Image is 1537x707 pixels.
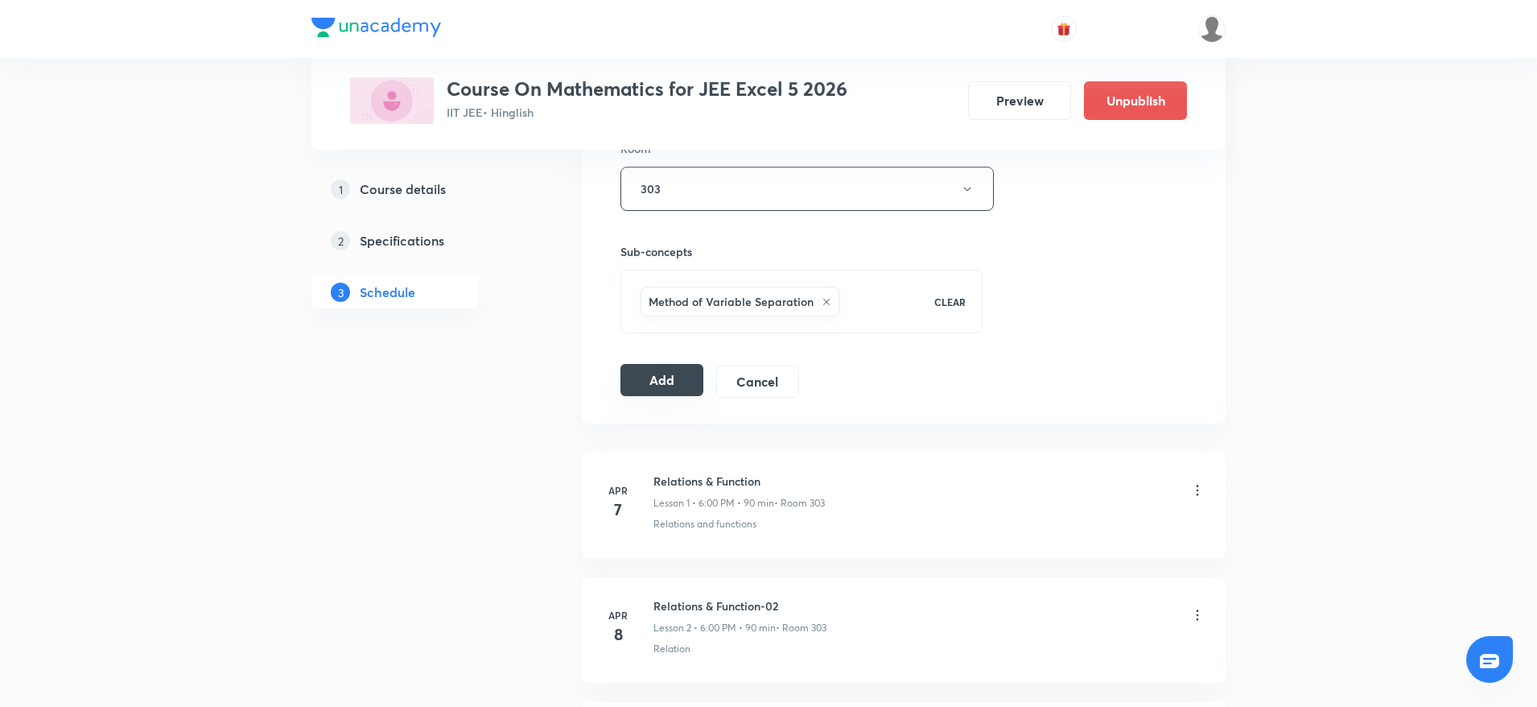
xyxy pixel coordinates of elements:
[311,225,530,257] a: 2Specifications
[447,77,847,101] h3: Course On Mathematics for JEE Excel 5 2026
[311,173,530,205] a: 1Course details
[311,18,441,37] img: Company Logo
[776,621,826,635] p: • Room 303
[968,81,1071,120] button: Preview
[331,180,350,199] p: 1
[620,167,994,211] button: 303
[1051,16,1077,42] button: avatar
[1084,81,1187,120] button: Unpublish
[934,295,966,309] p: CLEAR
[653,473,825,490] h6: Relations & Function
[774,496,825,511] p: • Room 303
[653,621,776,635] p: Lesson 2 • 6:00 PM • 90 min
[360,231,444,250] h5: Specifications
[350,77,434,124] img: FF5057AC-212C-4209-AFC4-EEB124959CCE_plus.png
[311,18,441,41] a: Company Logo
[331,231,350,250] p: 2
[653,517,756,531] p: Relations and functions
[447,104,847,121] p: IIT JEE • Hinglish
[602,498,634,522] h4: 7
[331,283,350,302] p: 3
[620,243,983,260] h6: Sub-concepts
[620,364,703,396] button: Add
[1057,22,1071,36] img: avatar
[716,366,799,398] button: Cancel
[602,483,634,498] h6: Apr
[602,608,634,622] h6: Apr
[1198,15,1226,43] img: Ankit Porwal
[649,293,814,310] h6: Method of Variable Separation
[360,283,415,302] h5: Schedule
[653,597,826,614] h6: Relations & Function-02
[360,180,446,199] h5: Course details
[653,496,774,511] p: Lesson 1 • 6:00 PM • 90 min
[602,622,634,647] h4: 8
[653,642,690,656] p: Relation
